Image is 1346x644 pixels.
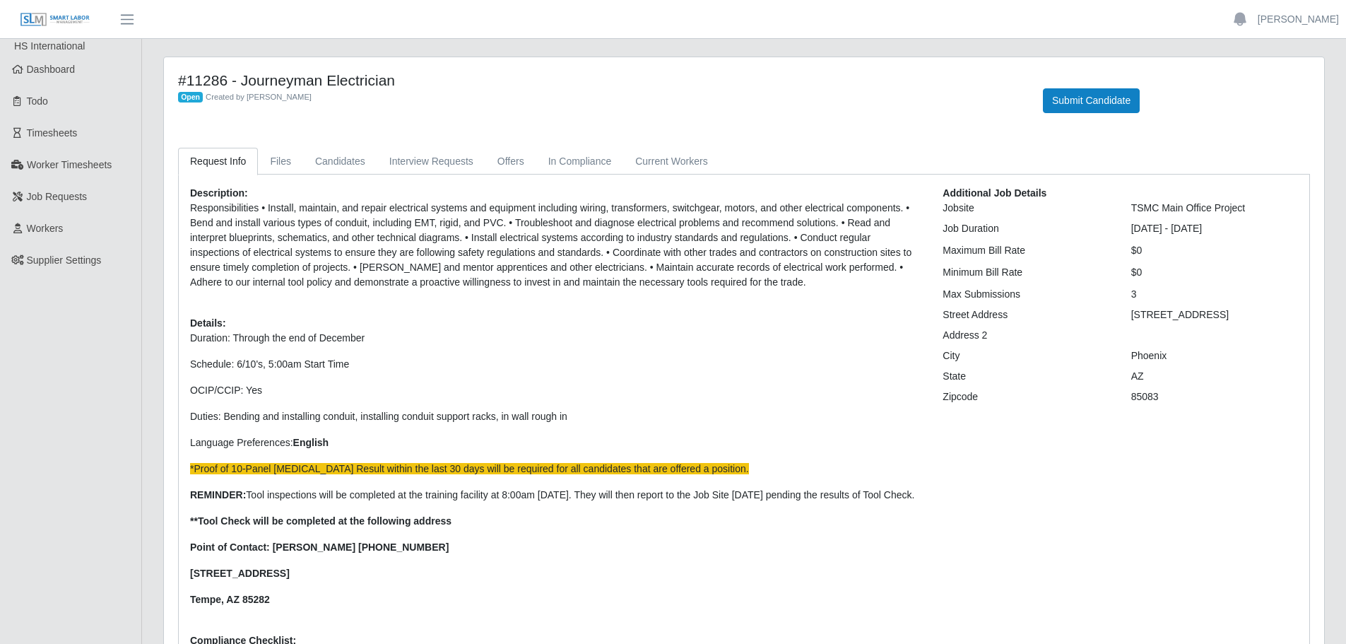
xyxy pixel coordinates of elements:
div: $0 [1121,265,1309,280]
img: SLM Logo [20,12,90,28]
p: OCIP/CCIP: Yes [190,383,921,398]
div: TSMC Main Office Project [1121,201,1309,216]
strong: Tempe, AZ 85282 [190,594,270,605]
div: 85083 [1121,390,1309,404]
span: Worker Timesheets [27,159,112,170]
span: ending and installing conduit, installing conduit support racks, in wall rough in [230,411,567,422]
div: State [932,369,1120,384]
div: Zipcode [932,390,1120,404]
div: AZ [1121,369,1309,384]
a: Interview Requests [377,148,485,175]
span: Timesheets [27,127,78,139]
div: Job Duration [932,221,1120,236]
span: Todo [27,95,48,107]
a: Offers [485,148,536,175]
span: Supplier Settings [27,254,102,266]
p: Duties: B [190,409,921,424]
button: Submit Candidate [1043,88,1140,113]
p: Responsibilities • Install, maintain, and repair electrical systems and equipment including wirin... [190,201,921,290]
div: Maximum Bill Rate [932,243,1120,258]
b: Additional Job Details [943,187,1046,199]
a: Request Info [178,148,258,175]
p: Duration: Through the end of December [190,331,921,346]
p: Language Preferences: [190,435,921,450]
div: Minimum Bill Rate [932,265,1120,280]
a: Files [258,148,303,175]
a: Current Workers [623,148,719,175]
div: 3 [1121,287,1309,302]
span: Created by [PERSON_NAME] [206,93,312,101]
a: Candidates [303,148,377,175]
strong: English [293,437,329,448]
strong: [STREET_ADDRESS] [190,568,290,579]
strong: REMINDER: [190,489,246,500]
h4: #11286 - Journeyman Electrician [178,71,1022,89]
strong: **Tool Check will be completed at the following address [190,515,451,527]
p: Schedule: 6/10's, 5:00am Start Time [190,357,921,372]
span: Dashboard [27,64,76,75]
span: Open [178,92,203,103]
p: Tool inspections will be completed at the training facility at 8:00am [DATE]. They will then repo... [190,488,921,503]
div: Max Submissions [932,287,1120,302]
strong: Point of Contact: [PERSON_NAME] [PHONE_NUMBER] [190,541,449,553]
div: $0 [1121,243,1309,258]
span: Workers [27,223,64,234]
div: Jobsite [932,201,1120,216]
b: Description: [190,187,248,199]
span: HS International [14,40,85,52]
span: Job Requests [27,191,88,202]
div: Phoenix [1121,349,1309,363]
span: *Proof of 10-Panel [MEDICAL_DATA] Result within the last 30 days will be required for all candida... [190,463,749,474]
div: Street Address [932,308,1120,322]
a: In Compliance [536,148,624,175]
div: City [932,349,1120,363]
a: [PERSON_NAME] [1258,12,1339,27]
div: [DATE] - [DATE] [1121,221,1309,236]
div: [STREET_ADDRESS] [1121,308,1309,322]
b: Details: [190,317,226,329]
div: Address 2 [932,328,1120,343]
